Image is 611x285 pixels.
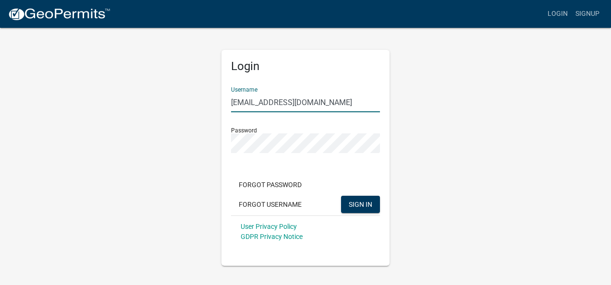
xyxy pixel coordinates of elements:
[349,200,372,208] span: SIGN IN
[241,233,303,240] a: GDPR Privacy Notice
[544,5,572,23] a: Login
[341,196,380,213] button: SIGN IN
[231,196,309,213] button: Forgot Username
[572,5,603,23] a: Signup
[241,223,297,230] a: User Privacy Policy
[231,176,309,193] button: Forgot Password
[231,59,380,73] h5: Login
